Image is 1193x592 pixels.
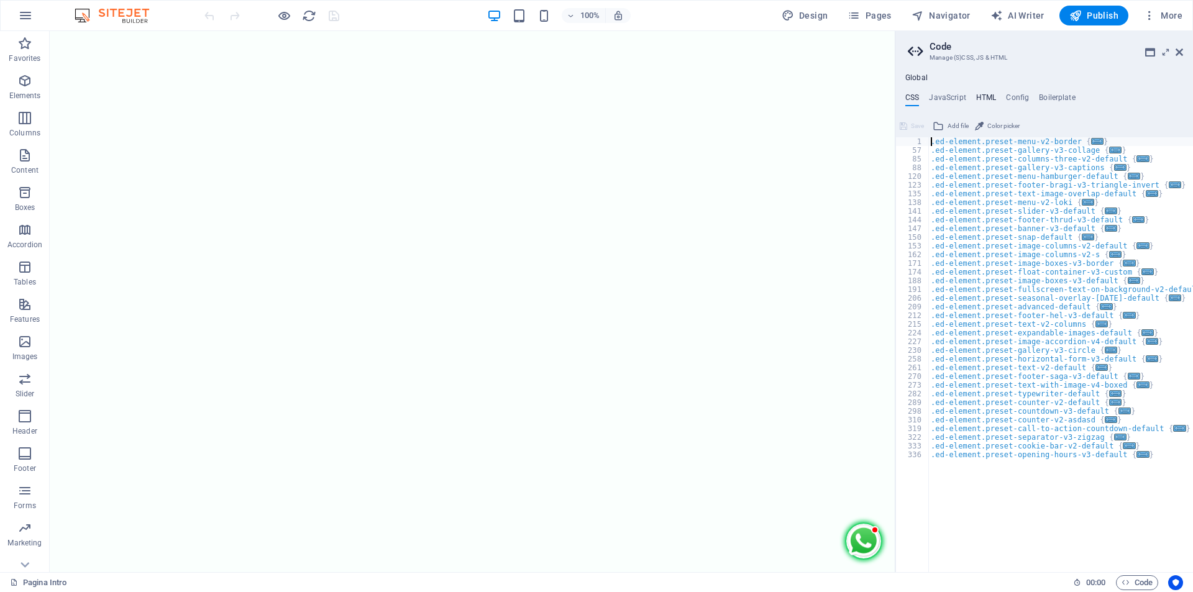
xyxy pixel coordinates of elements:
span: ... [1109,251,1122,258]
p: Slider [16,389,35,399]
h4: Global [905,73,928,83]
span: ... [1114,434,1127,440]
div: 150 [896,233,930,242]
button: Code [1116,575,1158,590]
div: 224 [896,329,930,337]
p: Favorites [9,53,40,63]
div: 261 [896,363,930,372]
span: Design [782,9,828,22]
div: 85 [896,155,930,163]
div: 319 [896,424,930,433]
div: 123 [896,181,930,189]
span: ... [1169,294,1181,301]
button: Navigator [907,6,976,25]
div: 138 [896,198,930,207]
p: Marketing [7,538,42,548]
span: ... [1169,181,1181,188]
div: 270 [896,372,930,381]
button: Publish [1059,6,1128,25]
span: ... [1128,373,1140,380]
span: ... [1132,216,1145,223]
p: Columns [9,128,40,138]
div: 1 [896,137,930,146]
span: ... [1095,364,1108,371]
span: ... [1118,408,1131,414]
div: 310 [896,416,930,424]
span: Navigator [912,9,971,22]
span: ... [1141,329,1154,336]
h6: 100% [580,8,600,23]
div: 141 [896,207,930,216]
button: More [1138,6,1187,25]
span: ... [1114,164,1127,171]
div: 230 [896,346,930,355]
span: ... [1123,442,1136,449]
span: ... [1105,225,1117,232]
div: 258 [896,355,930,363]
span: ... [1109,147,1122,153]
h4: Boilerplate [1039,93,1076,107]
span: Add file [948,119,969,134]
p: Accordion [7,240,42,250]
span: ... [1109,390,1122,397]
span: : [1095,578,1097,587]
div: 57 [896,146,930,155]
span: ... [1105,207,1117,214]
h4: JavaScript [929,93,966,107]
span: ... [1123,260,1136,266]
span: Code [1122,575,1153,590]
button: Usercentrics [1168,575,1183,590]
p: Content [11,165,39,175]
p: Boxes [15,203,35,212]
span: 00 00 [1086,575,1105,590]
div: Design (Ctrl+Alt+Y) [777,6,833,25]
span: ... [1105,347,1117,353]
div: 120 [896,172,930,181]
span: ... [1137,381,1150,388]
p: Tables [14,277,36,287]
span: ... [1146,355,1158,362]
span: ... [1109,399,1122,406]
div: 212 [896,311,930,320]
span: ... [1174,425,1186,432]
span: ... [1137,155,1150,162]
span: AI Writer [990,9,1044,22]
span: More [1143,9,1182,22]
div: 333 [896,442,930,450]
span: ... [1137,451,1150,458]
span: Publish [1069,9,1118,22]
span: ... [1082,234,1094,240]
p: Forms [14,501,36,511]
p: Features [10,314,40,324]
span: ... [1146,338,1158,345]
button: Design [777,6,833,25]
span: ... [1137,242,1150,249]
h4: HTML [976,93,997,107]
h4: Config [1006,93,1029,107]
div: 209 [896,303,930,311]
span: ... [1105,416,1117,423]
div: Abrir chat WhatsApp [795,491,833,529]
div: 171 [896,259,930,268]
div: 282 [896,389,930,398]
div: 147 [896,224,930,233]
button: AI Writer [985,6,1049,25]
div: 289 [896,398,930,407]
img: Editor Logo [71,8,165,23]
h4: CSS [905,93,919,107]
div: 191 [896,285,930,294]
div: 135 [896,189,930,198]
i: Reload page [302,9,316,23]
i: On resize automatically adjust zoom level to fit chosen device. [613,10,624,21]
h3: Manage (S)CSS, JS & HTML [930,52,1158,63]
div: 227 [896,337,930,346]
h2: Code [930,41,1183,52]
p: Elements [9,91,41,101]
button: Color picker [973,119,1022,134]
div: 206 [896,294,930,303]
div: 322 [896,433,930,442]
div: 215 [896,320,930,329]
span: ... [1146,190,1158,197]
span: ... [1091,138,1104,145]
button: 100% [562,8,606,23]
